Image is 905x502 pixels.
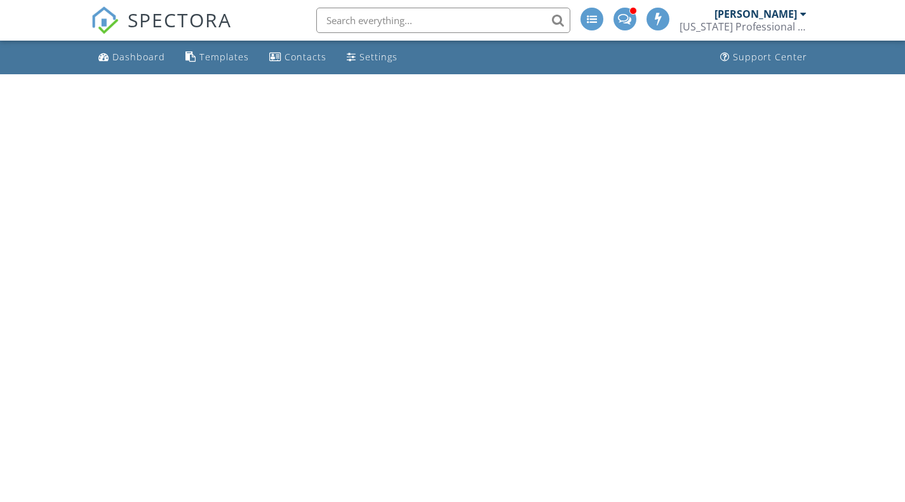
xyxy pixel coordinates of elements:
[93,46,170,69] a: Dashboard
[91,6,119,34] img: The Best Home Inspection Software - Spectora
[359,51,398,63] div: Settings
[128,6,232,33] span: SPECTORA
[342,46,403,69] a: Settings
[680,20,807,33] div: Texas Professional Inspections
[733,51,807,63] div: Support Center
[714,8,797,20] div: [PERSON_NAME]
[316,8,570,33] input: Search everything...
[715,46,812,69] a: Support Center
[112,51,165,63] div: Dashboard
[91,17,232,44] a: SPECTORA
[264,46,332,69] a: Contacts
[180,46,254,69] a: Templates
[199,51,249,63] div: Templates
[285,51,326,63] div: Contacts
